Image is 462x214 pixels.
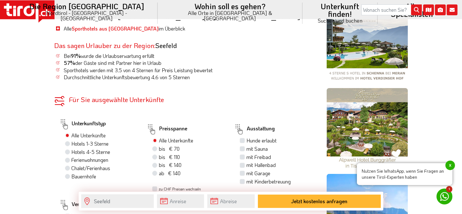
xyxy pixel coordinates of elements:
[246,178,291,185] label: mit Kinderbetreuung
[72,165,110,172] label: Chalet/Ferienhaus
[157,194,204,208] input: Anreise
[54,96,317,103] div: Für Sie ausgewählte Unterkünfte
[64,59,75,66] b: 57%
[72,173,96,180] label: Bauernhöfe
[159,154,180,160] span: bis € 110
[54,41,156,50] span: Das sagen Urlauber zu der Region:
[71,52,81,59] b: 91%
[246,162,276,169] label: mit Hallenbad
[357,163,452,185] span: Nutzen Sie WhatsApp, wenn Sie Fragen an unsere Tirol-Experten haben
[207,194,254,208] input: Abreise
[59,117,106,132] label: Unterkunftstyp
[246,170,270,177] label: mit Garage
[234,122,275,137] label: Ausstattung
[435,4,446,15] i: Fotogalerie
[72,148,110,155] label: Hotels 4-5 Sterne
[54,59,317,66] li: der Gäste sind mit Partner hier in Urlaub
[310,18,370,23] small: Suchen und buchen
[327,88,408,169] img: burggraefler.jpg
[446,186,452,192] span: 1
[24,10,150,21] small: Nordtirol - [GEOGRAPHIC_DATA] - [GEOGRAPHIC_DATA]
[54,74,317,81] li: Durchschnittliche Unterkunftsbewertung von 5 Sternen
[246,137,277,144] label: Hunde erlaubt
[159,145,180,152] span: bis € 70
[152,74,159,80] span: 4,6
[54,52,317,59] li: Bei wurde die Urlaubserwartung erfüllt
[54,42,317,49] h3: Seefeld
[327,2,408,83] img: verdinserhof.png
[361,4,422,15] input: Wonach suchen Sie?
[258,195,381,208] button: Jetzt kostenlos anfragen
[72,156,109,163] label: Ferienwohnungen
[445,161,455,170] span: x
[165,10,295,21] small: Alle Orte in [GEOGRAPHIC_DATA] & [GEOGRAPHIC_DATA]
[246,145,268,152] label: mit Sauna
[81,194,154,208] input: Wo soll's hingehen?
[437,189,452,204] a: 1 Nutzen Sie WhatsApp, wenn Sie Fragen an unsere Tirol-Experten habenx
[423,4,434,15] i: Karte öffnen
[447,4,458,15] i: Kontakt
[159,137,193,144] label: Alle Unterkünfte
[146,122,187,137] label: Preisspanne
[54,67,317,74] li: Sporthotels werden mit 3,5 von 4 Sternen für Preis Leistung bewertet
[72,25,159,32] a: Sporthotels aus [GEOGRAPHIC_DATA]
[72,132,106,139] label: Alle Unterkünfte
[159,170,181,176] span: ab € 140
[72,140,109,147] label: Hotels 1-3 Sterne
[246,154,271,161] label: mit Freibad
[159,162,181,168] span: bis € 140
[159,186,201,192] label: zu CHF Preisen wechseln
[59,198,100,212] label: Verpflegung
